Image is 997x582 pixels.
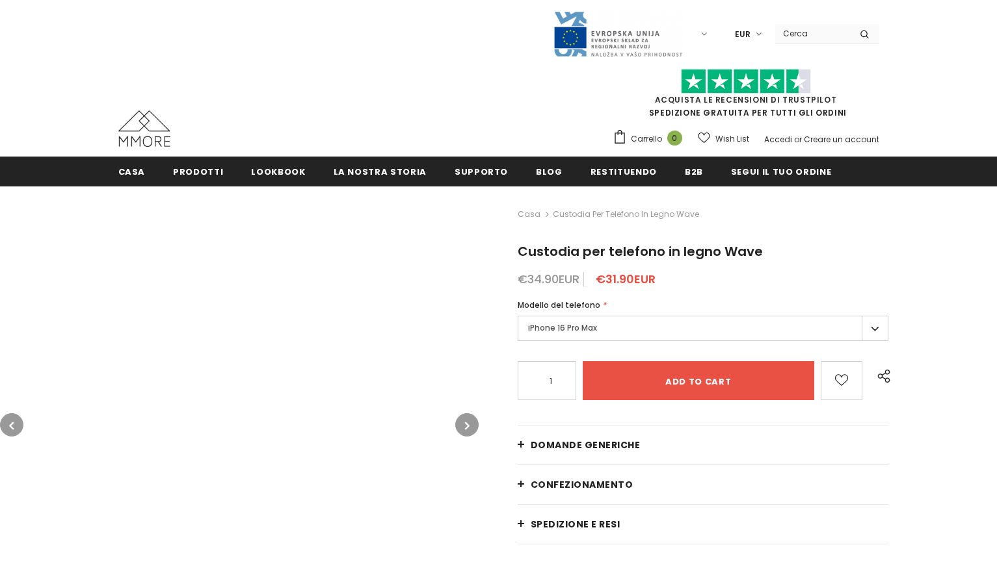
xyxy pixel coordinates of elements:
span: EUR [735,28,751,41]
a: CONFEZIONAMENTO [518,465,889,504]
span: SPEDIZIONE GRATUITA PER TUTTI GLI ORDINI [613,75,879,118]
span: Carrello [631,133,662,145]
span: €34.90EUR [518,271,579,287]
span: Restituendo [591,166,657,178]
a: La nostra storia [334,157,427,186]
input: Add to cart [583,361,814,400]
span: Wish List [715,133,749,145]
a: supporto [455,157,508,186]
span: supporto [455,166,508,178]
span: or [794,134,802,145]
a: Acquista le recensioni di TrustPilot [655,94,837,105]
a: Blog [536,157,563,186]
a: Accedi [764,134,792,145]
span: Spedizione e resi [531,518,620,531]
span: Modello del telefono [518,299,600,310]
a: Prodotti [173,157,223,186]
span: Prodotti [173,166,223,178]
a: Spedizione e resi [518,505,889,544]
span: La nostra storia [334,166,427,178]
span: Lookbook [251,166,305,178]
input: Search Site [775,24,850,43]
a: Wish List [698,127,749,150]
a: Restituendo [591,157,657,186]
a: Casa [118,157,146,186]
a: Segui il tuo ordine [731,157,831,186]
a: Creare un account [804,134,879,145]
span: Segui il tuo ordine [731,166,831,178]
span: Custodia per telefono in legno Wave [518,242,763,260]
img: Javni Razpis [553,10,683,58]
img: Fidati di Pilot Stars [681,69,811,94]
a: Carrello 0 [613,129,689,149]
span: Custodia per telefono in legno Wave [553,207,699,222]
span: CONFEZIONAMENTO [531,478,633,491]
label: iPhone 16 Pro Max [518,316,889,341]
a: Casa [518,207,540,222]
span: Domande generiche [531,438,641,451]
span: €31.90EUR [596,271,656,287]
span: 0 [667,131,682,145]
span: Casa [118,166,146,178]
span: Blog [536,166,563,178]
a: Lookbook [251,157,305,186]
img: Casi MMORE [118,110,170,147]
a: Javni Razpis [553,28,683,39]
a: B2B [685,157,703,186]
a: Domande generiche [518,425,889,464]
span: B2B [685,166,703,178]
